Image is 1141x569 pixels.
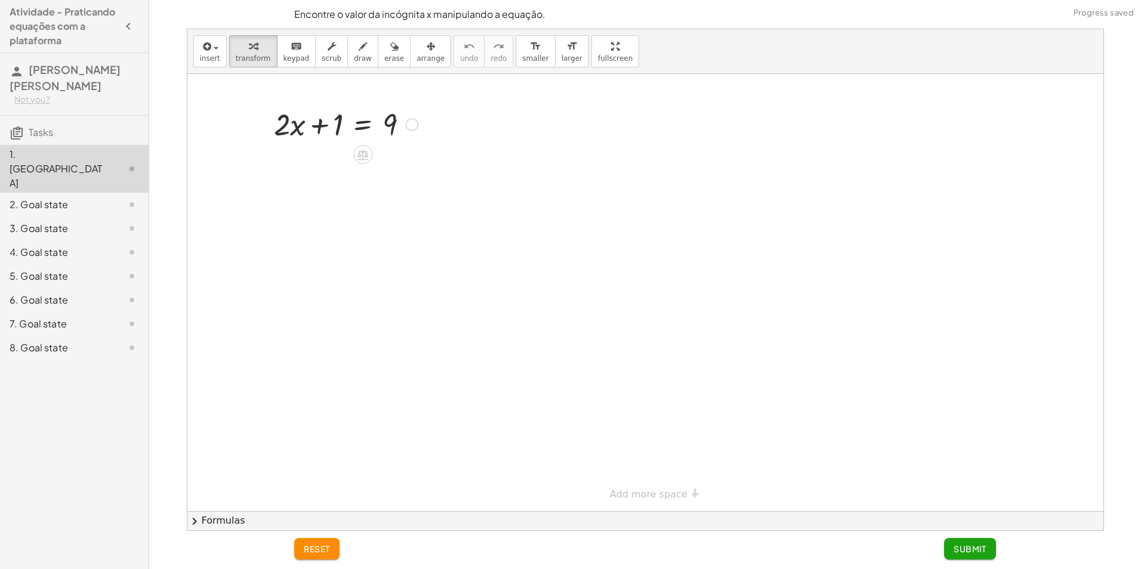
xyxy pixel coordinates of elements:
[484,35,513,67] button: redoredo
[10,317,106,331] div: 7. Goal state
[193,35,227,67] button: insert
[29,126,53,138] span: Tasks
[10,5,118,48] h4: Atividade - Praticando equações com a plataforma
[598,54,633,63] span: fullscreen
[10,269,106,283] div: 5. Goal state
[125,221,139,236] i: Task not started.
[187,514,202,528] span: chevron_right
[347,35,378,67] button: draw
[384,54,404,63] span: erase
[944,538,996,559] button: Submit
[555,35,589,67] button: format_sizelarger
[591,35,639,67] button: fullscreen
[291,39,302,54] i: keyboard
[353,145,372,164] div: Apply the same math to both sides of the equation
[322,54,341,63] span: scrub
[10,197,106,212] div: 2. Goal state
[562,54,582,63] span: larger
[236,54,271,63] span: transform
[10,147,106,190] div: 1. [GEOGRAPHIC_DATA]
[1074,7,1134,19] span: Progress saved
[294,7,996,21] p: Encontre o valor da incógnita x manipulando a equação.
[491,54,507,63] span: redo
[125,245,139,259] i: Task not started.
[417,54,445,63] span: arrange
[410,35,451,67] button: arrange
[200,54,220,63] span: insert
[454,35,485,67] button: undoundo
[283,54,310,63] span: keypad
[464,39,475,54] i: undo
[125,293,139,307] i: Task not started.
[610,488,687,500] span: Add more space
[530,39,541,54] i: format_size
[10,63,121,92] span: [PERSON_NAME] [PERSON_NAME]
[566,39,578,54] i: format_size
[10,245,106,259] div: 4. Goal state
[304,543,330,554] span: reset
[125,162,139,176] i: Task not started.
[315,35,348,67] button: scrub
[522,54,548,63] span: smaller
[125,341,139,355] i: Task not started.
[10,293,106,307] div: 6. Goal state
[354,54,372,63] span: draw
[125,269,139,283] i: Task not started.
[125,197,139,212] i: Task not started.
[14,94,139,106] div: Not you?
[516,35,555,67] button: format_sizesmaller
[493,39,504,54] i: redo
[294,538,340,559] button: reset
[378,35,411,67] button: erase
[954,543,986,554] span: Submit
[10,341,106,355] div: 8. Goal state
[229,35,277,67] button: transform
[125,317,139,331] i: Task not started.
[460,54,478,63] span: undo
[277,35,316,67] button: keyboardkeypad
[10,221,106,236] div: 3. Goal state
[187,511,1103,530] button: chevron_rightFormulas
